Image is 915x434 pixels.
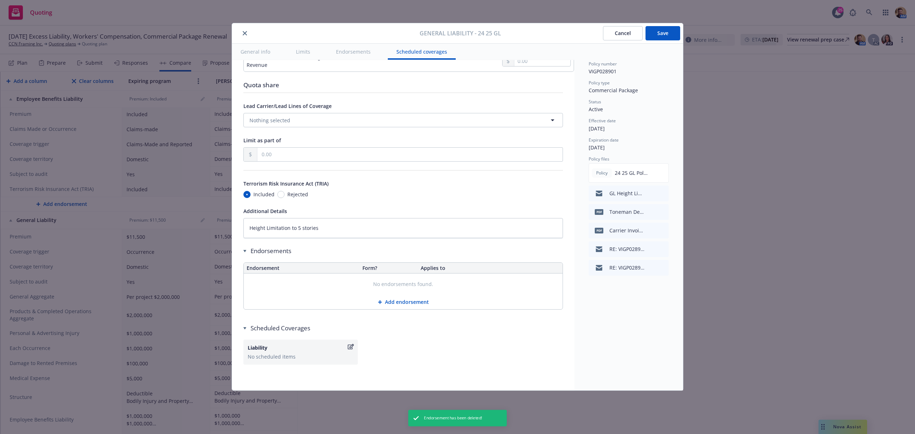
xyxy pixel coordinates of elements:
[243,137,281,144] span: Limit as part of
[248,344,346,351] div: Liability
[243,247,563,255] div: Endorsements
[243,80,563,90] div: Quota share
[418,263,563,273] th: Applies to
[589,68,617,75] span: VIGP028901
[595,228,603,233] span: pdf
[615,169,648,177] span: 24 25 GL Policy.pdf
[514,56,570,66] input: 0.00
[589,106,603,113] span: Active
[589,144,605,151] span: [DATE]
[648,189,654,198] button: download file
[648,208,654,216] button: download file
[589,87,638,94] span: Commercial Package
[648,263,654,272] button: download file
[589,137,619,143] span: Expiration date
[249,117,290,124] span: Nothing selected
[253,191,274,198] span: Included
[659,208,666,216] button: preview file
[243,218,563,238] textarea: Height Limitation to 5 stories
[595,209,603,214] span: pdf
[648,226,654,235] button: download file
[609,227,645,234] div: Carrier Invoice.pdf
[648,169,653,177] button: download file
[243,103,332,109] span: Lead Carrier/Lead Lines of Coverage
[603,26,643,40] button: Cancel
[420,29,501,38] span: General Liability - 24 25 GL
[327,44,379,60] button: Endorsements
[659,263,666,272] button: preview file
[646,26,680,40] button: Save
[243,208,287,214] span: Additional Details
[287,44,319,60] button: Limits
[243,180,328,187] span: Terrorism Risk Insurance Act (TRIA)
[257,148,563,161] input: 0.00
[589,80,610,86] span: Policy type
[243,113,563,127] button: Nothing selected
[244,263,360,273] th: Endorsement
[659,245,666,253] button: preview file
[248,353,353,360] div: No scheduled items
[388,44,456,60] button: Scheduled coverages
[659,226,666,235] button: preview file
[243,191,251,198] input: Included
[277,191,285,198] input: Rejected
[360,263,417,273] th: Form?
[243,340,358,365] button: LiabilityNo scheduled items
[589,118,616,124] span: Effective date
[609,189,645,197] div: GL Height Limitation discuss with insured.msg
[589,156,609,162] span: Policy files
[609,208,645,216] div: Toneman Dev - Azusa REsidential AI ENDTs endt.pdf
[424,415,482,421] span: Endorsement has been deleted!
[247,54,348,69] div: Non Controlled Insurance Program Revenue
[589,61,617,67] span: Policy number
[609,245,645,253] div: RE: VIGP028901 - CCN Framing - Named Specific CG 2010/2037 07 04 - Toneman
[595,170,609,176] span: Policy
[609,264,645,271] div: RE: VIGP028901 - CCN Framing - Named Specific CG 2010/2037 07 04 - Toneman
[659,169,666,177] button: preview file
[232,44,279,60] button: General info
[589,99,601,105] span: Status
[243,324,563,332] div: Scheduled Coverages
[589,125,605,132] span: [DATE]
[648,245,654,253] button: download file
[373,281,433,288] span: No endorsements found.
[287,191,308,198] span: Rejected
[244,295,563,309] button: Add endorsement
[241,29,249,38] button: close
[659,189,666,198] button: preview file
